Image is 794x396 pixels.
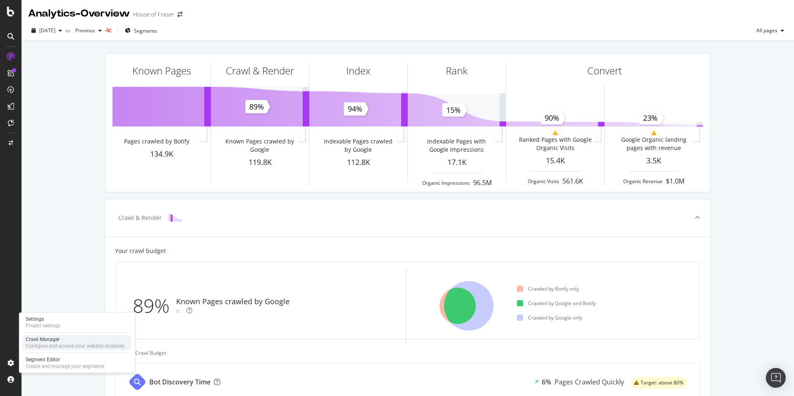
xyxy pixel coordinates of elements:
div: warning label [631,377,687,389]
div: - [181,307,183,315]
div: Index [346,64,371,78]
div: Configure and access your website analyses [26,343,124,349]
div: 134.9K [112,149,210,160]
div: 112.8K [309,157,407,168]
span: Segments [134,27,157,34]
span: All pages [753,27,777,34]
div: Bot Discovery Time [149,377,210,387]
div: Known Pages crawled by Google [222,137,297,154]
div: Crawled by Google and Botify [517,300,596,307]
div: Improve Crawl Budget [115,349,701,356]
div: Known Pages [132,64,191,78]
div: Known Pages crawled by Google [176,296,289,307]
div: Create and manage your segments [26,363,104,370]
button: [DATE] [28,24,65,37]
span: Previous [72,27,95,34]
div: Crawl & Render [226,64,294,78]
a: SettingsProject settings [22,315,132,330]
div: House of Fraser [133,10,174,19]
span: vs [65,27,72,34]
div: 119.8K [211,157,309,168]
div: Pages Crawled Quickly [555,377,624,387]
div: Settings [26,316,60,322]
img: Equal [176,310,179,313]
div: Indexable Pages with Google Impressions [419,137,493,154]
div: Your crawl budget [115,247,166,255]
button: Previous [72,24,105,37]
div: Open Intercom Messenger [766,368,786,388]
div: Pages crawled by Botify [124,137,189,146]
div: Crawled by Google only [517,314,582,321]
div: Organic Impressions [422,179,470,186]
div: Rank [446,64,468,78]
div: Crawl & Render [118,214,162,222]
img: block-icon [168,214,182,222]
div: 6% [542,377,551,387]
div: Analytics - Overview [28,7,130,21]
div: Project settings [26,322,60,329]
div: Segment Editor [26,356,104,363]
div: 89% [133,292,176,320]
a: Segment EditorCreate and manage your segments [22,355,132,370]
div: arrow-right-arrow-left [177,12,182,17]
span: 2025 Aug. 16th [39,27,55,34]
div: Crawled by Botify only [517,285,579,292]
button: All pages [753,24,787,37]
button: Segments [122,24,160,37]
div: Crawl Manager [26,336,124,343]
span: Target: above 80% [641,380,684,385]
a: Crawl ManagerConfigure and access your website analyses [22,335,132,350]
div: 17.1K [408,157,506,168]
div: Indexable Pages crawled by Google [321,137,395,154]
div: 96.5M [473,178,492,188]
